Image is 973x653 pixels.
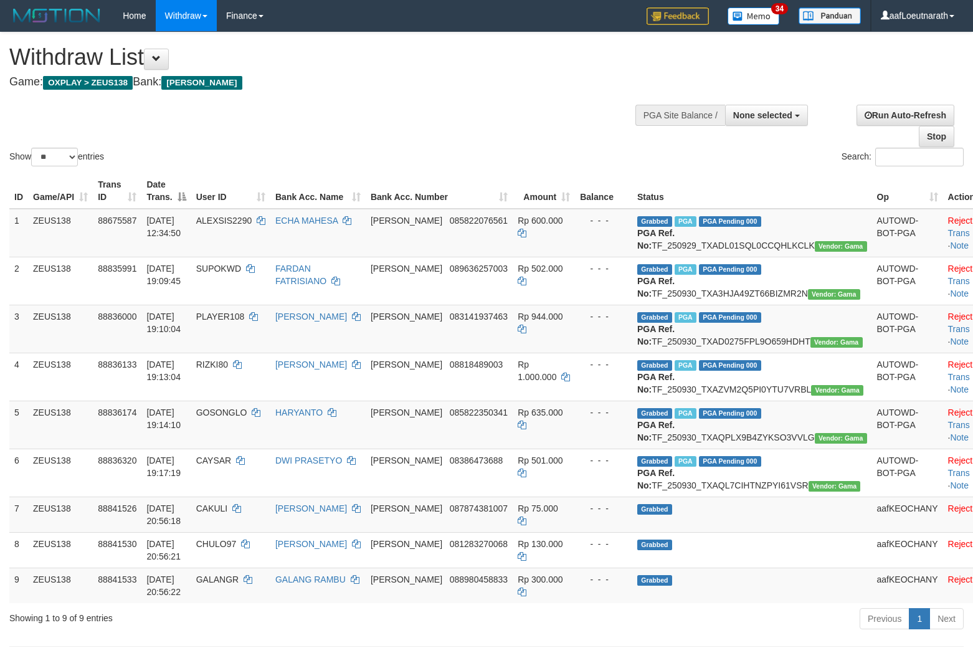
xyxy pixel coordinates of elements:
[450,360,503,369] span: Copy 08818489003 to clipboard
[632,173,872,209] th: Status
[450,408,508,417] span: Copy 085822350341 to clipboard
[275,455,342,465] a: DWI PRASETYO
[191,173,270,209] th: User ID: activate to sort column ascending
[9,173,28,209] th: ID
[9,45,636,70] h1: Withdraw List
[196,312,245,322] span: PLAYER108
[518,360,556,382] span: Rp 1.000.000
[647,7,709,25] img: Feedback.jpg
[518,312,562,322] span: Rp 944.000
[371,455,442,465] span: [PERSON_NAME]
[728,7,780,25] img: Button%20Memo.svg
[366,173,513,209] th: Bank Acc. Number: activate to sort column ascending
[950,241,969,250] a: Note
[275,408,323,417] a: HARYANTO
[637,575,672,586] span: Grabbed
[98,408,136,417] span: 88836174
[699,216,761,227] span: PGA Pending
[518,408,562,417] span: Rp 635.000
[28,497,93,532] td: ZEUS138
[637,216,672,227] span: Grabbed
[632,305,872,353] td: TF_250930_TXAD0275FPL9O659HDHT
[371,312,442,322] span: [PERSON_NAME]
[93,173,141,209] th: Trans ID: activate to sort column ascending
[948,539,973,549] a: Reject
[196,574,239,584] span: GALANGR
[371,360,442,369] span: [PERSON_NAME]
[9,353,28,401] td: 4
[580,538,627,550] div: - - -
[518,216,562,226] span: Rp 600.000
[146,539,181,561] span: [DATE] 20:56:21
[275,503,347,513] a: [PERSON_NAME]
[450,216,508,226] span: Copy 085822076561 to clipboard
[146,264,181,286] span: [DATE] 19:09:45
[733,110,792,120] span: None selected
[815,433,867,444] span: Vendor URL: https://trx31.1velocity.biz
[637,420,675,442] b: PGA Ref. No:
[725,105,808,126] button: None selected
[771,3,788,14] span: 34
[872,209,943,257] td: AUTOWD-BOT-PGA
[699,360,761,371] span: PGA Pending
[161,76,242,90] span: [PERSON_NAME]
[196,408,247,417] span: GOSONGLO
[275,539,347,549] a: [PERSON_NAME]
[675,456,696,467] span: Marked by aafpengsreynich
[371,574,442,584] span: [PERSON_NAME]
[875,148,964,166] input: Search:
[9,568,28,603] td: 9
[637,456,672,467] span: Grabbed
[196,264,241,274] span: SUPOKWD
[632,257,872,305] td: TF_250930_TXA3HJA49ZT66BIZMR2N
[518,264,562,274] span: Rp 502.000
[948,408,973,417] a: Reject
[196,503,228,513] span: CAKULI
[371,264,442,274] span: [PERSON_NAME]
[450,574,508,584] span: Copy 088980458833 to clipboard
[810,337,863,348] span: Vendor URL: https://trx31.1velocity.biz
[98,455,136,465] span: 88836320
[580,406,627,419] div: - - -
[98,312,136,322] span: 88836000
[196,216,252,226] span: ALEXSIS2290
[699,312,761,323] span: PGA Pending
[9,305,28,353] td: 3
[43,76,133,90] span: OXPLAY > ZEUS138
[9,148,104,166] label: Show entries
[637,324,675,346] b: PGA Ref. No:
[699,408,761,419] span: PGA Pending
[9,401,28,449] td: 5
[872,568,943,603] td: aafKEOCHANY
[275,360,347,369] a: [PERSON_NAME]
[635,105,725,126] div: PGA Site Balance /
[28,209,93,257] td: ZEUS138
[637,408,672,419] span: Grabbed
[637,360,672,371] span: Grabbed
[637,372,675,394] b: PGA Ref. No:
[857,105,954,126] a: Run Auto-Refresh
[146,574,181,597] span: [DATE] 20:56:22
[675,264,696,275] span: Marked by aafpengsreynich
[275,574,346,584] a: GALANG RAMBU
[929,608,964,629] a: Next
[28,353,93,401] td: ZEUS138
[9,257,28,305] td: 2
[808,289,860,300] span: Vendor URL: https://trx31.1velocity.biz
[948,312,973,322] a: Reject
[637,276,675,298] b: PGA Ref. No:
[31,148,78,166] select: Showentries
[872,497,943,532] td: aafKEOCHANY
[9,209,28,257] td: 1
[872,401,943,449] td: AUTOWD-BOT-PGA
[699,456,761,467] span: PGA Pending
[950,384,969,394] a: Note
[948,574,973,584] a: Reject
[196,539,237,549] span: CHULO97
[675,216,696,227] span: Marked by aafpengsreynich
[637,264,672,275] span: Grabbed
[450,455,503,465] span: Copy 08386473688 to clipboard
[950,288,969,298] a: Note
[146,312,181,334] span: [DATE] 19:10:04
[809,481,861,492] span: Vendor URL: https://trx31.1velocity.biz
